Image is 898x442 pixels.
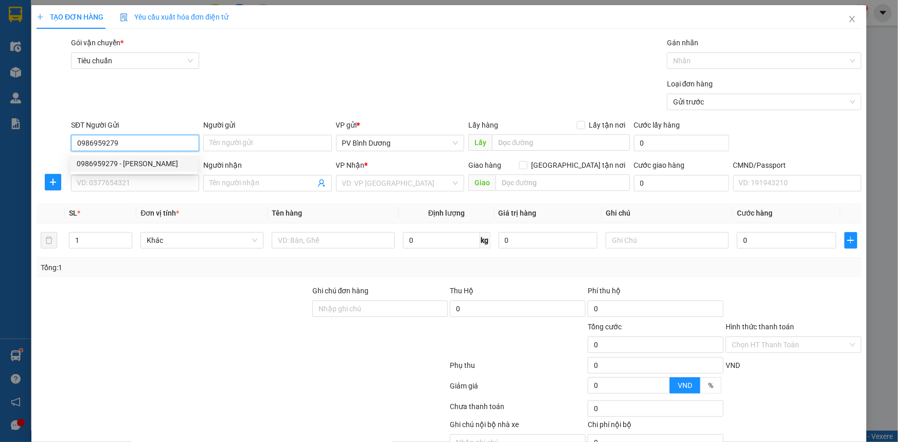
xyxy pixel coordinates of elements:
strong: BIÊN NHẬN GỬI HÀNG HOÁ [36,62,119,69]
div: Chưa thanh toán [449,401,587,419]
div: Người gửi [203,119,331,131]
span: Gửi trước [673,94,855,110]
span: Yêu cầu xuất hóa đơn điện tử [120,13,228,21]
label: Cước lấy hàng [634,121,680,129]
span: VND [726,361,740,369]
span: VP Nhận [336,161,365,169]
span: PV Bình Dương [342,135,458,151]
span: PV Đắk Mil [103,72,129,78]
button: delete [41,232,57,249]
span: Khác [147,233,257,248]
span: Tổng cước [588,323,622,331]
span: Gói vận chuyển [71,39,124,47]
span: BD09250257 [103,39,145,46]
div: SĐT Người Gửi [71,119,199,131]
input: Cước lấy hàng [634,135,729,151]
input: Ghi chú đơn hàng [312,300,448,317]
span: plus [45,178,61,186]
input: Cước giao hàng [634,175,729,191]
span: 16:16:43 [DATE] [98,46,145,54]
span: Giao [468,174,496,191]
span: % [708,381,713,390]
label: Loại đơn hàng [667,80,713,88]
label: Ghi chú đơn hàng [312,287,369,295]
span: Nơi nhận: [79,72,95,86]
label: Gán nhãn [667,39,698,47]
div: Người nhận [203,160,331,171]
span: [GEOGRAPHIC_DATA] tận nơi [527,160,630,171]
span: Lấy [468,134,492,151]
button: Close [838,5,867,34]
span: user-add [318,179,326,187]
div: 0986959279 - thịnh [71,155,198,172]
strong: CÔNG TY TNHH [GEOGRAPHIC_DATA] 214 QL13 - P.26 - Q.BÌNH THẠNH - TP HCM 1900888606 [27,16,83,55]
button: plus [844,232,857,249]
div: Tổng: 1 [41,262,347,273]
div: Giảm giá [449,380,587,398]
span: TẠO ĐƠN HÀNG [37,13,103,21]
span: kg [480,232,490,249]
label: Cước giao hàng [634,161,685,169]
span: Cước hàng [737,209,772,217]
th: Ghi chú [602,203,733,223]
span: SL [69,209,77,217]
span: Giá trị hàng [499,209,537,217]
span: Tên hàng [272,209,302,217]
div: VP gửi [336,119,464,131]
div: Ghi chú nội bộ nhà xe [450,419,586,434]
span: Tiêu chuẩn [77,53,193,68]
span: Đơn vị tính [140,209,179,217]
img: logo [10,23,24,49]
input: Dọc đường [492,134,630,151]
input: Ghi Chú [606,232,729,249]
div: Chi phí nội bộ [588,419,724,434]
label: Hình thức thanh toán [726,323,794,331]
span: VND [678,381,692,390]
span: close [848,15,856,23]
img: icon [120,13,128,22]
span: Lấy tận nơi [585,119,630,131]
button: plus [45,174,61,190]
input: VD: Bàn, Ghế [272,232,395,249]
div: Phí thu hộ [588,285,724,300]
span: Lấy hàng [468,121,498,129]
span: Giao hàng [468,161,501,169]
span: plus [845,236,857,244]
input: Dọc đường [496,174,630,191]
span: Thu Hộ [450,287,473,295]
span: plus [37,13,44,21]
span: Nơi gửi: [10,72,21,86]
span: Định lượng [428,209,465,217]
div: CMND/Passport [733,160,861,171]
input: 0 [499,232,598,249]
div: Phụ thu [449,360,587,378]
div: 0986959279 - [PERSON_NAME] [77,158,191,169]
